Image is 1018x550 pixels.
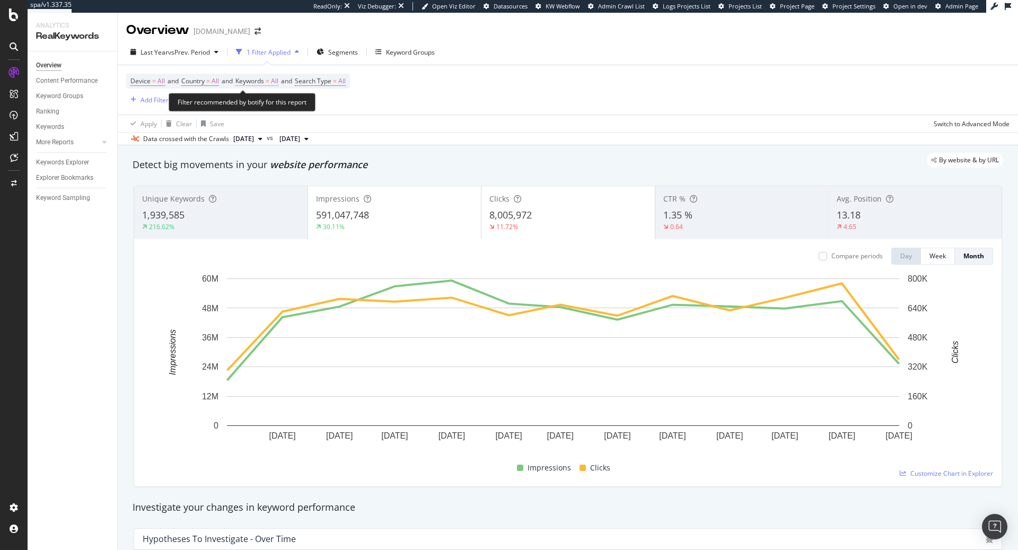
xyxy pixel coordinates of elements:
[883,2,927,11] a: Open in dev
[313,2,342,11] div: ReadOnly:
[130,76,151,85] span: Device
[945,2,978,10] span: Admin Page
[36,137,99,148] a: More Reports
[328,48,358,57] span: Segments
[229,133,267,145] button: [DATE]
[279,134,300,144] span: 2024 Sep. 8th
[495,431,522,440] text: [DATE]
[36,172,110,184] a: Explorer Bookmarks
[176,119,192,128] div: Clear
[422,2,476,11] a: Open Viz Editor
[36,30,109,42] div: RealKeywords
[312,43,362,60] button: Segments
[142,208,185,221] span: 1,939,585
[496,222,518,231] div: 11.72%
[141,119,157,128] div: Apply
[36,75,110,86] a: Content Performance
[168,76,179,85] span: and
[939,157,999,163] span: By website & by URL
[36,106,59,117] div: Ranking
[202,274,218,283] text: 60M
[126,115,157,132] button: Apply
[908,362,928,371] text: 320K
[982,514,1007,539] div: Open Intercom Messenger
[36,193,90,204] div: Keyword Sampling
[908,392,928,401] text: 160K
[386,48,435,57] div: Keyword Groups
[547,431,574,440] text: [DATE]
[133,501,1003,514] div: Investigate your changes in keyword performance
[36,21,109,30] div: Analytics
[832,2,875,10] span: Project Settings
[900,469,993,478] a: Customize Chart in Explorer
[316,194,359,204] span: Impressions
[202,333,218,342] text: 36M
[149,222,174,231] div: 216.62%
[358,2,396,11] div: Viz Debugger:
[432,2,476,10] span: Open Viz Editor
[908,333,928,342] text: 480K
[281,76,292,85] span: and
[935,2,978,11] a: Admin Page
[36,121,64,133] div: Keywords
[546,2,580,10] span: KW Webflow
[921,248,955,265] button: Week
[267,133,275,143] span: vs
[143,273,983,458] svg: A chart.
[197,115,224,132] button: Save
[36,137,74,148] div: More Reports
[910,469,993,478] span: Customize Chart in Explorer
[771,431,798,440] text: [DATE]
[36,91,110,102] a: Keyword Groups
[269,431,295,440] text: [DATE]
[36,193,110,204] a: Keyword Sampling
[271,74,278,89] span: All
[202,303,218,312] text: 48M
[837,208,861,221] span: 13.18
[141,48,168,57] span: Last Year
[36,121,110,133] a: Keywords
[438,431,465,440] text: [DATE]
[233,134,254,144] span: 2025 Sep. 14th
[168,329,177,375] text: Impressions
[202,362,218,371] text: 24M
[36,60,62,71] div: Overview
[900,251,912,260] div: Day
[829,431,855,440] text: [DATE]
[653,2,710,11] a: Logs Projects List
[126,21,189,39] div: Overview
[36,172,93,184] div: Explorer Bookmarks
[908,274,928,283] text: 800K
[36,157,110,168] a: Keywords Explorer
[590,461,610,474] span: Clicks
[126,93,169,106] button: Add Filter
[670,222,683,231] div: 0.64
[489,208,532,221] span: 8,005,972
[36,91,83,102] div: Keyword Groups
[222,76,233,85] span: and
[770,2,814,11] a: Project Page
[181,76,205,85] span: Country
[831,251,883,260] div: Compare periods
[338,74,346,89] span: All
[254,28,261,35] div: arrow-right-arrow-left
[266,76,269,85] span: =
[152,76,156,85] span: =
[36,106,110,117] a: Ranking
[528,461,571,474] span: Impressions
[929,251,946,260] div: Week
[963,251,984,260] div: Month
[323,222,345,231] div: 30.11%
[162,115,192,132] button: Clear
[232,43,303,60] button: 1 Filter Applied
[381,431,408,440] text: [DATE]
[36,60,110,71] a: Overview
[210,119,224,128] div: Save
[316,208,369,221] span: 591,047,748
[143,534,296,544] div: Hypotheses to Investigate - Over Time
[214,421,218,430] text: 0
[489,194,510,204] span: Clicks
[716,431,743,440] text: [DATE]
[929,115,1010,132] button: Switch to Advanced Mode
[168,48,210,57] span: vs Prev. Period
